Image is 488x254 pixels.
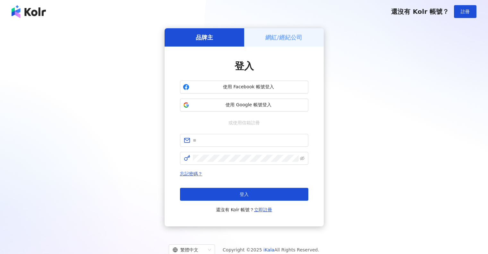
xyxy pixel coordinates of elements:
h5: 網紅/經紀公司 [265,33,302,41]
span: 登入 [240,192,249,197]
span: 還沒有 Kolr 帳號？ [216,206,272,214]
h5: 品牌主 [196,33,213,41]
a: 忘記密碼？ [180,171,202,176]
span: 註冊 [461,9,470,14]
span: eye-invisible [300,156,304,161]
span: 或使用信箱註冊 [224,119,264,126]
button: 使用 Facebook 帳號登入 [180,81,308,93]
span: 使用 Facebook 帳號登入 [192,84,305,90]
span: 還沒有 Kolr 帳號？ [391,8,449,15]
a: iKala [263,247,274,252]
button: 使用 Google 帳號登入 [180,99,308,111]
button: 註冊 [454,5,476,18]
a: 立即註冊 [254,207,272,212]
img: logo [12,5,46,18]
span: 登入 [235,60,254,72]
button: 登入 [180,188,308,201]
span: Copyright © 2025 All Rights Reserved. [223,246,319,254]
span: 使用 Google 帳號登入 [192,102,305,108]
